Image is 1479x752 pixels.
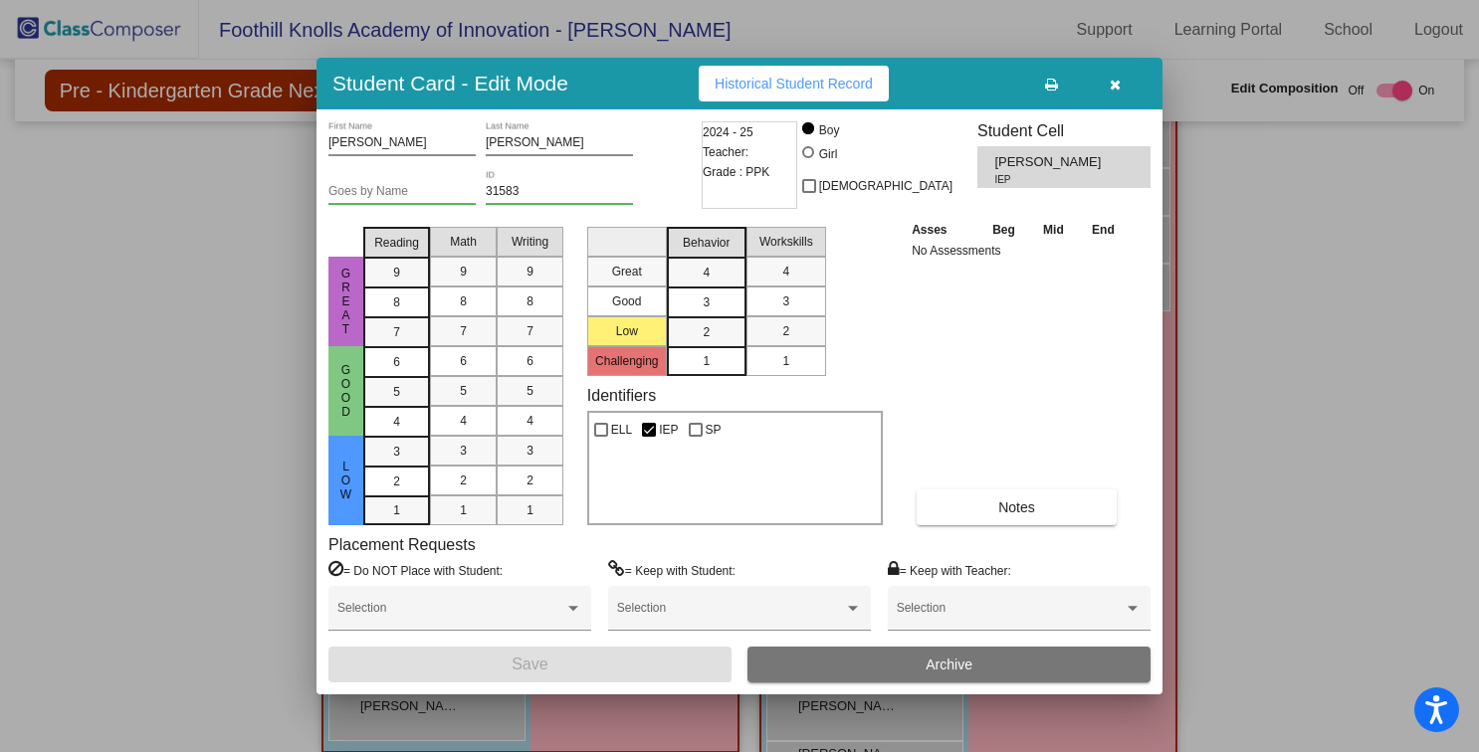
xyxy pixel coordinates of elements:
[527,501,533,519] span: 1
[926,657,972,672] span: Archive
[460,442,467,460] span: 3
[393,472,400,490] span: 2
[699,66,889,101] button: Historical Student Record
[782,292,789,310] span: 3
[332,71,568,95] h3: Student Card - Edit Mode
[683,234,730,252] span: Behavior
[328,647,732,682] button: Save
[527,263,533,281] span: 9
[782,263,789,281] span: 4
[703,323,710,341] span: 2
[393,413,400,431] span: 4
[994,152,1105,172] span: [PERSON_NAME]
[818,121,840,139] div: Boy
[393,353,400,371] span: 6
[460,501,467,519] span: 1
[1078,219,1130,241] th: End
[747,647,1151,682] button: Archive
[486,185,633,199] input: Enter ID
[337,267,355,336] span: Great
[393,443,400,461] span: 3
[608,560,736,580] label: = Keep with Student:
[527,412,533,430] span: 4
[460,292,467,310] span: 8
[527,382,533,400] span: 5
[393,264,400,282] span: 9
[328,185,476,199] input: goes by name
[527,292,533,310] span: 8
[703,142,748,162] span: Teacher:
[393,383,400,401] span: 5
[782,352,789,370] span: 1
[460,322,467,340] span: 7
[460,352,467,370] span: 6
[337,460,355,501] span: Low
[998,499,1035,515] span: Notes
[460,412,467,430] span: 4
[703,162,769,182] span: Grade : PPK
[450,233,477,251] span: Math
[512,233,548,251] span: Writing
[907,219,978,241] th: Asses
[527,471,533,489] span: 2
[782,322,789,340] span: 2
[337,363,355,419] span: Good
[611,418,632,442] span: ELL
[527,322,533,340] span: 7
[917,489,1117,525] button: Notes
[977,121,1151,140] h3: Student Cell
[393,501,400,519] span: 1
[527,442,533,460] span: 3
[374,234,419,252] span: Reading
[703,293,710,311] span: 3
[818,145,838,163] div: Girl
[715,76,873,92] span: Historical Student Record
[819,174,952,198] span: [DEMOGRAPHIC_DATA]
[393,323,400,341] span: 7
[706,418,722,442] span: SP
[393,293,400,311] span: 8
[512,656,547,672] span: Save
[703,122,753,142] span: 2024 - 25
[328,560,503,580] label: = Do NOT Place with Student:
[888,560,1011,580] label: = Keep with Teacher:
[328,535,476,554] label: Placement Requests
[978,219,1030,241] th: Beg
[587,386,656,405] label: Identifiers
[703,352,710,370] span: 1
[759,233,813,251] span: Workskills
[460,263,467,281] span: 9
[527,352,533,370] span: 6
[907,241,1129,261] td: No Assessments
[460,382,467,400] span: 5
[703,264,710,282] span: 4
[1029,219,1077,241] th: Mid
[659,418,678,442] span: IEP
[994,172,1091,187] span: IEP
[460,471,467,489] span: 2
